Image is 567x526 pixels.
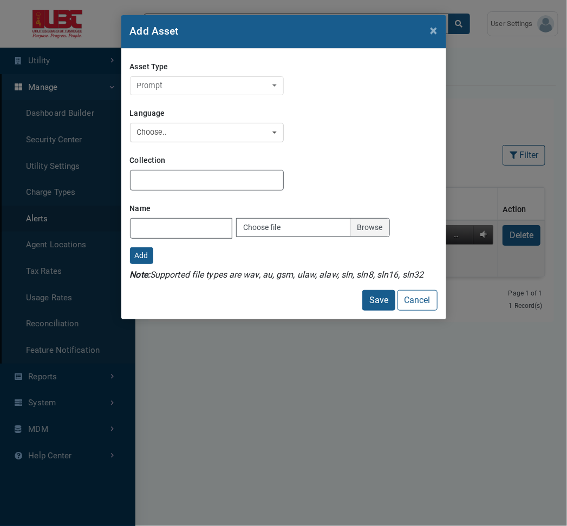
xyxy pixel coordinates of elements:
button: Choose.. [130,123,284,142]
button: Prompt [130,76,284,96]
label: Language [130,104,165,123]
div: Prompt [137,80,270,92]
label: Name [130,199,151,218]
label: Choose file [236,218,390,237]
label: Collection [130,151,166,170]
b: Note: [130,269,151,280]
button: Save [362,290,395,311]
label: Asset Type [130,57,168,76]
button: Cancel [397,290,438,311]
button: Add [130,247,153,264]
span: × [431,23,438,38]
p: Supported file types are wav, au, gsm, ulaw, alaw, sln, sln8, sln16, sln32 [130,268,438,281]
div: Choose.. [137,127,270,139]
h2: Add Asset [130,24,179,40]
button: Close [422,15,446,45]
